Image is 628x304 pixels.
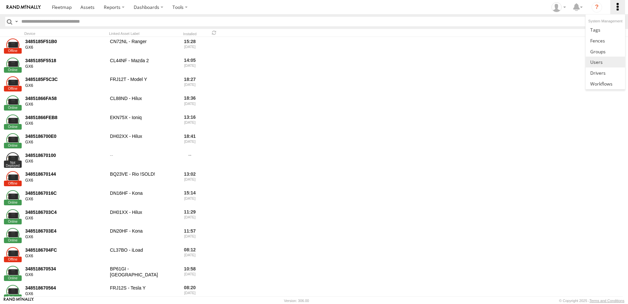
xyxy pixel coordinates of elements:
a: Terms and Conditions [590,299,624,303]
div: 34851866FA58 [25,95,105,101]
div: 3485186704FC [25,247,105,253]
div: GX6 [25,272,105,278]
div: GX6 [25,254,105,259]
div: FRJ12S - Tesla Y [109,284,175,302]
div: 13:16 [DATE] [177,114,202,131]
div: DN20HF - Kona [109,227,175,245]
div: 18:36 [DATE] [177,94,202,112]
div: GX6 [25,64,105,69]
div: Device [24,31,106,36]
div: GX6 [25,216,105,221]
div: 34851866FEB8 [25,114,105,120]
div: GX6 [25,140,105,145]
div: DH01XX - Hilux [109,208,175,226]
div: 3485185F5518 [25,58,105,63]
div: 34851867016C [25,190,105,196]
div: Version: 306.00 [284,299,309,303]
div: FRJ12T - Model Y [109,76,175,93]
div: 14:05 [DATE] [177,57,202,74]
div: © Copyright 2025 - [559,299,624,303]
i: ? [592,2,602,13]
div: 11:57 [DATE] [177,227,202,245]
div: 08:12 [DATE] [177,246,202,264]
div: 15:28 [DATE] [177,38,202,55]
div: DN16HF - Kona [109,189,175,207]
div: 15:14 [DATE] [177,189,202,207]
div: CL44NF - Mazda 2 [109,57,175,74]
div: 348518670534 [25,266,105,272]
span: Refresh [210,30,218,36]
div: GX6 [25,121,105,126]
div: 3485186700E0 [25,133,105,139]
div: 3485186703C4 [25,209,105,215]
div: GX6 [25,159,105,164]
div: GX6 [25,102,105,107]
div: 18:41 [DATE] [177,132,202,150]
div: Linked Asset Label [109,31,175,36]
div: CL88ND - Hilux [109,94,175,112]
div: GX6 [25,235,105,240]
div: 3485185F5C3C [25,76,105,82]
div: 18:27 [DATE] [177,76,202,93]
div: 3485185F51B0 [25,38,105,44]
div: DH02XX - Hilux [109,132,175,150]
div: BP61GI - [GEOGRAPHIC_DATA] [109,265,175,283]
div: 3485186703E4 [25,228,105,234]
div: 348518670564 [25,285,105,291]
div: 348518670100 [25,152,105,158]
div: CN72NL - Ranger [109,38,175,55]
div: GX6 [25,178,105,183]
div: Installed [177,33,202,36]
label: Search Query [14,17,19,26]
div: GX6 [25,197,105,202]
div: BQ23VE - Rio !SOLD! [109,170,175,188]
div: 11:29 [DATE] [177,208,202,226]
div: GX6 [25,291,105,297]
div: 13:02 [DATE] [177,170,202,188]
img: rand-logo.svg [7,5,41,10]
div: Polly Makim [549,2,568,12]
a: Visit our Website [4,297,34,304]
div: GX6 [25,83,105,89]
div: 348518670144 [25,171,105,177]
div: CL37BO - iLoad [109,246,175,264]
div: 08:20 [DATE] [177,284,202,302]
div: 10:58 [DATE] [177,265,202,283]
div: GX6 [25,45,105,50]
div: EKN75X - Ioniq [109,114,175,131]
